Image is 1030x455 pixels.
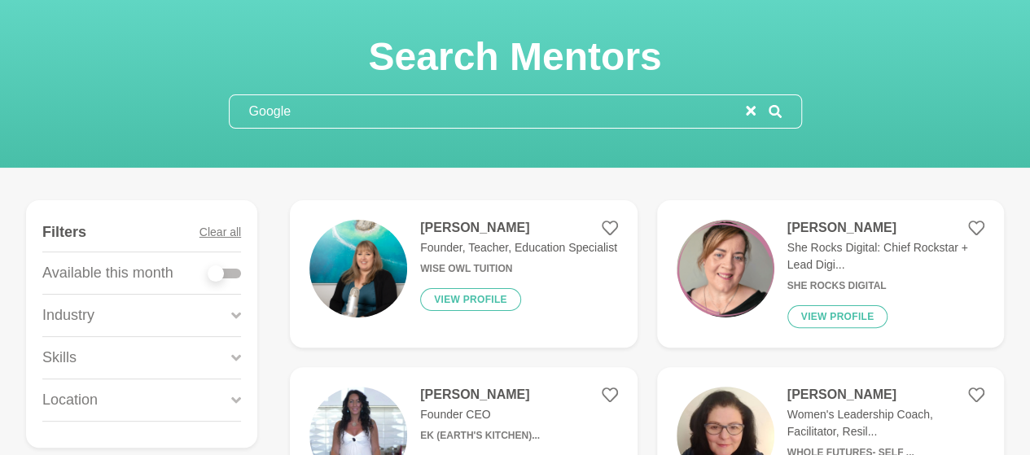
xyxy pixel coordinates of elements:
h1: Search Mentors [229,33,802,81]
h4: [PERSON_NAME] [787,220,984,236]
p: Available this month [42,262,173,284]
button: View profile [787,305,888,328]
p: Women's Leadership Coach, Facilitator, Resil... [787,406,984,440]
img: a530bc8d2a2e0627e4f81662508317a5eb6ed64f-4000x6000.jpg [309,220,407,317]
p: Location [42,389,98,411]
p: She Rocks Digital: Chief Rockstar + Lead Digi... [787,239,984,273]
h6: EK (Earth's Kitchen)... [420,430,540,442]
img: 3712f042e1ba8165941ef6fb2e6712174b73e441-500x500.png [677,220,774,317]
h4: [PERSON_NAME] [787,387,984,403]
p: Founder, Teacher, Education Specialist [420,239,617,256]
h6: Wise Owl Tuition [420,263,617,275]
button: View profile [420,288,521,311]
p: Industry [42,304,94,326]
h4: [PERSON_NAME] [420,387,540,403]
input: Search mentors [230,95,746,128]
button: Clear all [199,213,241,252]
p: Founder CEO [420,406,540,423]
p: Skills [42,347,77,369]
h4: Filters [42,223,86,242]
h6: She Rocks Digital [787,280,984,292]
a: [PERSON_NAME]Founder, Teacher, Education SpecialistWise Owl TuitionView profile [290,200,637,348]
h4: [PERSON_NAME] [420,220,617,236]
a: [PERSON_NAME]She Rocks Digital: Chief Rockstar + Lead Digi...She Rocks DigitalView profile [657,200,1004,348]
